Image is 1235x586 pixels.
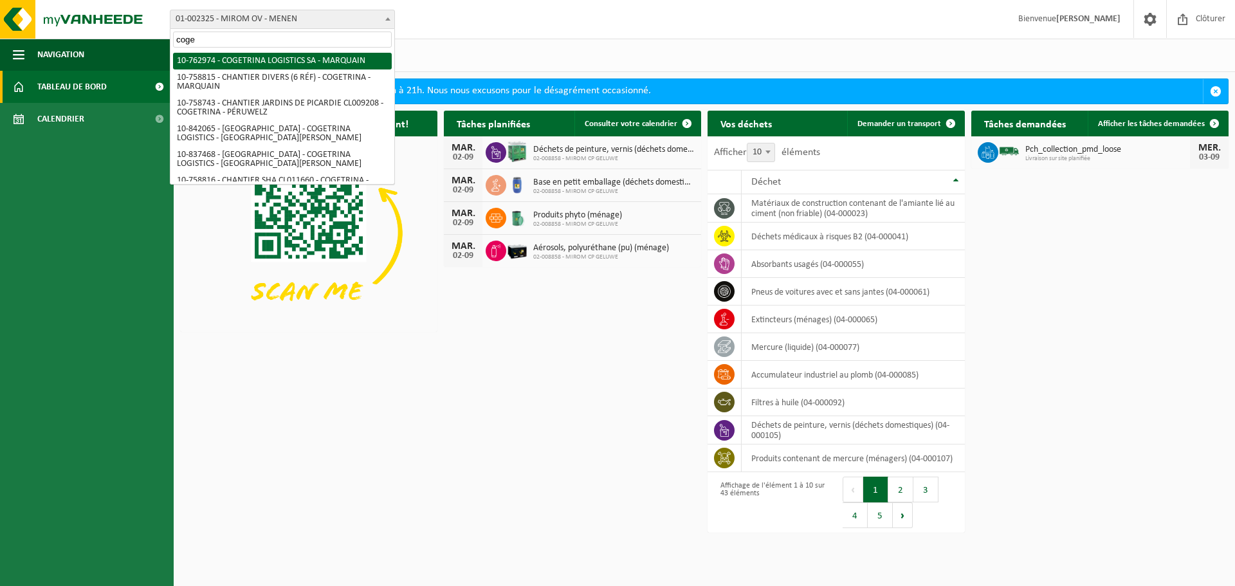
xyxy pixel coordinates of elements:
[742,444,965,472] td: produits contenant de mercure (ménagers) (04-000107)
[913,477,938,502] button: 3
[747,143,774,161] span: 10
[533,253,669,261] span: 02-008858 - MIROM CP GELUWE
[506,206,528,228] img: PB-OT-0200-MET-00-02
[37,39,84,71] span: Navigation
[751,177,781,187] span: Déchet
[1056,14,1121,24] strong: [PERSON_NAME]
[450,219,476,228] div: 02-09
[1025,145,1190,155] span: Pch_collection_pmd_loose
[533,210,622,221] span: Produits phyto (ménage)
[742,416,965,444] td: déchets de peinture, vernis (déchets domestiques) (04-000105)
[173,121,392,147] li: 10-842065 - [GEOGRAPHIC_DATA] - COGETRINA LOGISTICS - [GEOGRAPHIC_DATA][PERSON_NAME]
[533,178,695,188] span: Base en petit emballage (déchets domestiques)
[450,153,476,162] div: 02-09
[1196,143,1222,153] div: MER.
[533,221,622,228] span: 02-008858 - MIROM CP GELUWE
[742,306,965,333] td: extincteurs (ménages) (04-000065)
[37,71,107,103] span: Tableau de bord
[533,243,669,253] span: Aérosols, polyuréthane (pu) (ménage)
[180,136,437,329] img: Download de VHEPlus App
[574,111,700,136] a: Consulter votre calendrier
[506,239,528,261] img: PB-LB-0680-HPE-BK-11
[450,186,476,195] div: 02-09
[585,120,677,128] span: Consulter votre calendrier
[742,194,965,223] td: matériaux de construction contenant de l'amiante lié au ciment (non friable) (04-000023)
[450,208,476,219] div: MAR.
[533,155,695,163] span: 02-008858 - MIROM CP GELUWE
[843,502,868,528] button: 4
[847,111,964,136] a: Demander un transport
[173,69,392,95] li: 10-758815 - CHANTIER DIVERS (6 RÉF) - COGETRINA - MARQUAIN
[1025,155,1190,163] span: Livraison sur site planifiée
[843,477,863,502] button: Previous
[450,252,476,261] div: 02-09
[1098,120,1205,128] span: Afficher les tâches demandées
[444,111,543,136] h2: Tâches planifiées
[857,120,941,128] span: Demander un transport
[1088,111,1227,136] a: Afficher les tâches demandées
[450,176,476,186] div: MAR.
[708,111,785,136] h2: Vos déchets
[742,389,965,416] td: filtres à huile (04-000092)
[863,477,888,502] button: 1
[714,475,830,529] div: Affichage de l'élément 1 à 10 sur 43 éléments
[742,250,965,278] td: absorbants usagés (04-000055)
[714,147,820,158] label: Afficher éléments
[742,333,965,361] td: mercure (liquide) (04-000077)
[971,111,1079,136] h2: Tâches demandées
[893,502,913,528] button: Next
[170,10,395,29] span: 01-002325 - MIROM OV - MENEN
[742,361,965,389] td: accumulateur industriel au plomb (04-000085)
[868,502,893,528] button: 5
[1196,153,1222,162] div: 03-09
[173,53,392,69] li: 10-762974 - COGETRINA LOGISTICS SA - MARQUAIN
[450,241,476,252] div: MAR.
[506,140,528,163] img: PB-HB-1400-HPE-GN-11
[533,188,695,196] span: 02-008858 - MIROM CP GELUWE
[173,95,392,121] li: 10-758743 - CHANTIER JARDINS DE PICARDIE CL009208 - COGETRINA - PÉRUWELZ
[450,143,476,153] div: MAR.
[170,10,394,28] span: 01-002325 - MIROM OV - MENEN
[204,79,1203,104] div: Ce soir, MyVanheede sera indisponible de 18h à 21h. Nous nous excusons pour le désagrément occasi...
[888,477,913,502] button: 2
[747,143,775,162] span: 10
[37,103,84,135] span: Calendrier
[173,172,392,198] li: 10-758816 - CHANTIER SHA CL011660 - COGETRINA - MOUSCRON
[998,140,1020,162] img: BL-SO-LV
[742,278,965,306] td: pneus de voitures avec et sans jantes (04-000061)
[506,173,528,195] img: PB-OT-0120-HPE-00-02
[533,145,695,155] span: Déchets de peinture, vernis (déchets domestiques)
[173,147,392,172] li: 10-837468 - [GEOGRAPHIC_DATA] - COGETRINA LOGISTICS - [GEOGRAPHIC_DATA][PERSON_NAME]
[742,223,965,250] td: déchets médicaux à risques B2 (04-000041)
